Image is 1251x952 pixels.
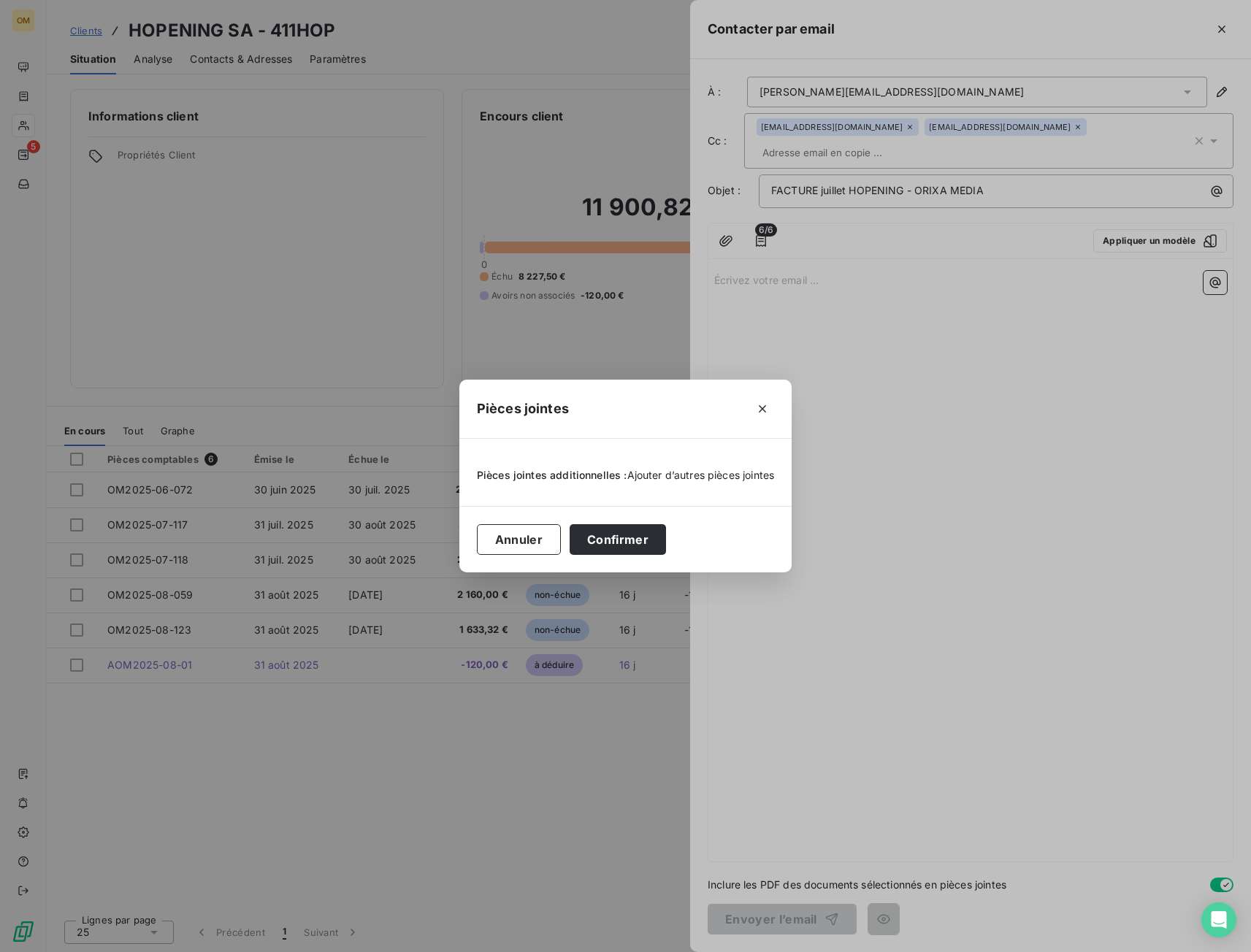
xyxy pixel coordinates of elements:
[1201,902,1236,937] div: Open Intercom Messenger
[627,469,775,481] span: Ajouter d’autres pièces jointes
[477,399,569,419] h5: Pièces jointes
[477,468,627,483] span: Pièces jointes additionnelles :
[570,524,666,555] button: Confirmer
[477,524,561,555] button: Annuler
